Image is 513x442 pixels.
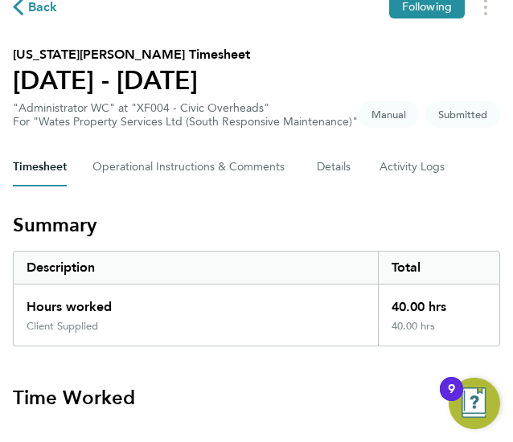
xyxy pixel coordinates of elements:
[378,284,499,320] div: 40.00 hrs
[13,385,500,411] h3: Time Worked
[449,378,500,429] button: Open Resource Center, 9 new notifications
[13,212,500,238] h3: Summary
[14,252,378,284] div: Description
[13,101,358,129] div: "Administrator WC" at "XF004 - Civic Overheads"
[13,45,250,64] h2: [US_STATE][PERSON_NAME] Timesheet
[425,101,500,128] span: This timesheet is Submitted.
[14,284,378,320] div: Hours worked
[380,148,447,186] button: Activity Logs
[13,251,500,346] div: Summary
[378,320,499,346] div: 40.00 hrs
[359,101,419,128] span: This timesheet was manually created.
[92,148,291,186] button: Operational Instructions & Comments
[13,64,250,96] h1: [DATE] - [DATE]
[448,389,455,410] div: 9
[13,148,67,186] button: Timesheet
[13,115,358,129] div: For "Wates Property Services Ltd (South Responsive Maintenance)"
[27,320,98,333] div: Client Supplied
[317,148,354,186] button: Details
[378,252,499,284] div: Total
